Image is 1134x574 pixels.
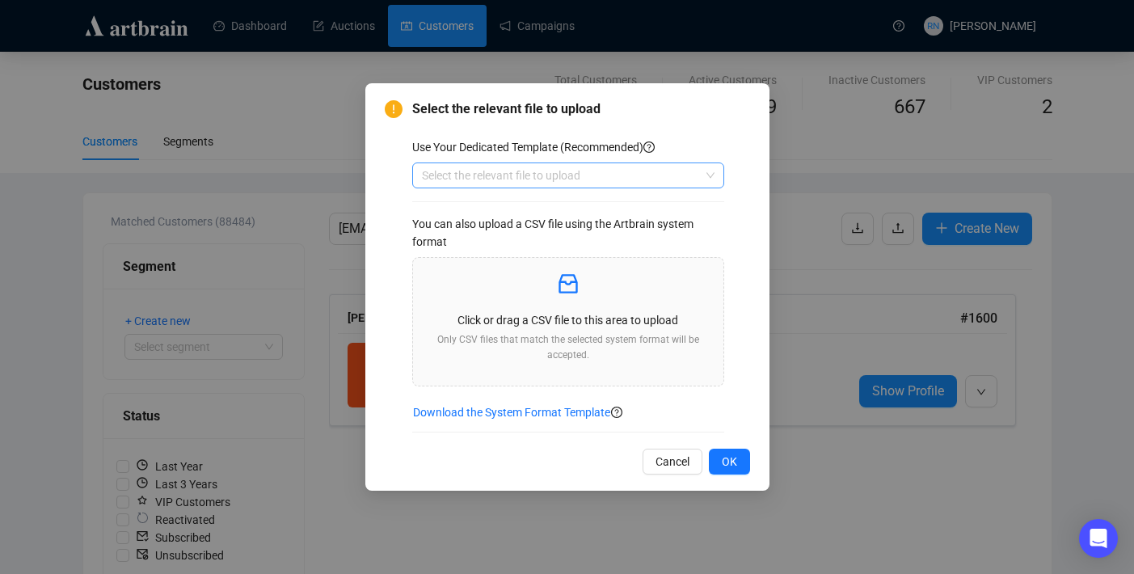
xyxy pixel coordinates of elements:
[555,271,581,297] span: inbox
[722,453,737,471] span: OK
[412,399,611,425] button: Download the System Format Template
[412,138,724,156] div: Use Your Dedicated Template (Recommended)
[709,449,750,475] button: OK
[643,141,655,153] span: question-circle
[426,332,710,363] p: Only CSV files that match the selected system format will be accepted.
[412,99,750,119] span: Select the relevant file to upload
[643,449,702,475] button: Cancel
[413,403,610,421] span: Download the System Format Template
[413,258,723,386] span: inboxClick or drag a CSV file to this area to uploadOnly CSV files that match the selected system...
[611,407,622,418] span: question-circle
[426,311,710,329] p: Click or drag a CSV file to this area to upload
[656,453,689,471] span: Cancel
[412,215,724,251] div: You can also upload a CSV file using the Artbrain system format
[385,100,403,118] span: exclamation-circle
[1079,519,1118,558] div: Open Intercom Messenger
